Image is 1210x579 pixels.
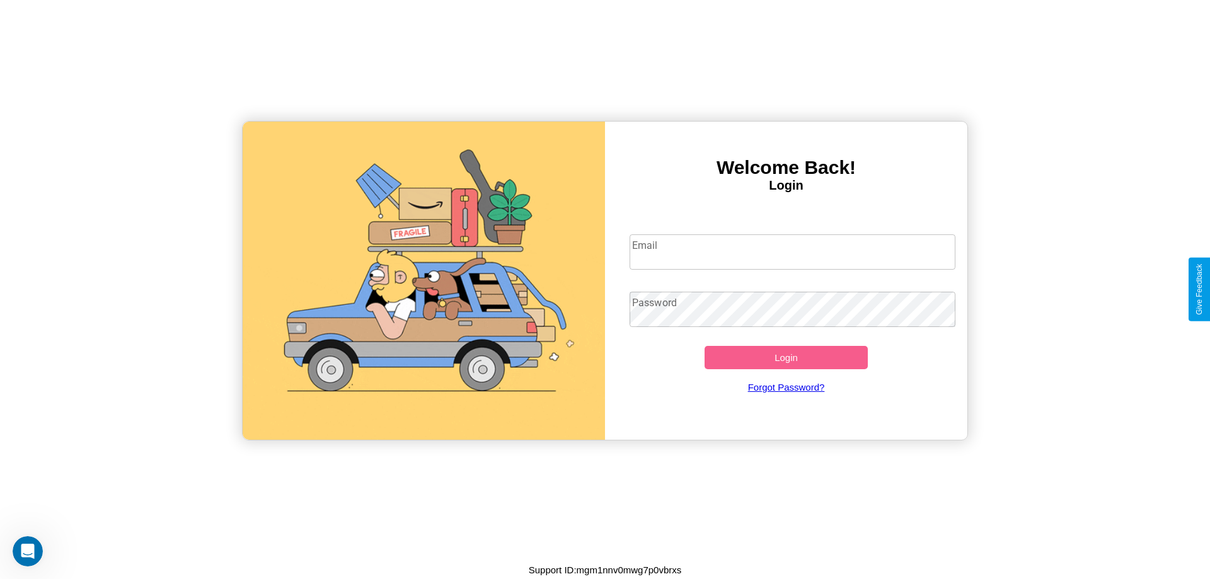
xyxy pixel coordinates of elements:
img: gif [243,122,605,440]
button: Login [705,346,868,369]
a: Forgot Password? [623,369,950,405]
h3: Welcome Back! [605,157,967,178]
h4: Login [605,178,967,193]
iframe: Intercom live chat [13,536,43,566]
p: Support ID: mgm1nnv0mwg7p0vbrxs [529,561,682,578]
div: Give Feedback [1195,264,1204,315]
